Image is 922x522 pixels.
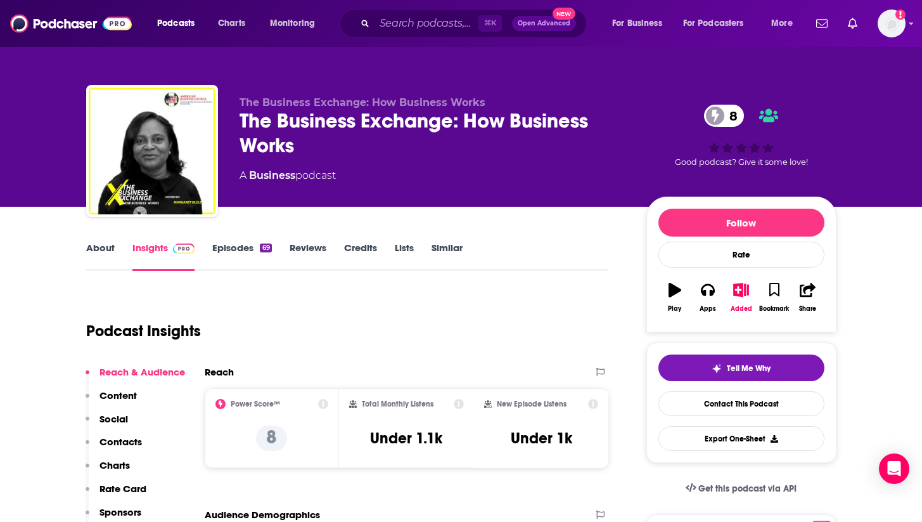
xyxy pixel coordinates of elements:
button: Share [791,275,824,320]
div: 8Good podcast? Give it some love! [646,96,836,175]
span: New [553,8,575,20]
h2: Power Score™ [231,400,280,408]
a: Reviews [290,242,326,271]
div: Bookmark [759,305,789,313]
button: open menu [675,13,762,34]
a: Show notifications dropdown [811,13,833,34]
img: The Business Exchange: How Business Works [89,88,215,214]
p: 8 [256,426,287,451]
a: 8 [704,105,744,127]
a: Credits [344,242,377,271]
div: Apps [700,305,716,313]
span: For Business [612,15,662,32]
a: Show notifications dropdown [843,13,862,34]
button: open menu [762,13,809,34]
button: Apps [691,275,724,320]
p: Contacts [99,436,142,448]
button: Rate Card [86,483,146,506]
span: Monitoring [270,15,315,32]
button: Reach & Audience [86,366,185,389]
p: Rate Card [99,483,146,495]
a: InsightsPodchaser Pro [132,242,195,271]
h3: Under 1.1k [370,429,442,448]
a: Lists [395,242,414,271]
span: Podcasts [157,15,195,32]
h2: Audience Demographics [205,509,320,521]
a: Business [249,169,295,181]
span: The Business Exchange: How Business Works [240,96,485,108]
button: Open AdvancedNew [512,16,576,31]
img: Podchaser Pro [173,244,195,254]
div: Share [799,305,816,313]
button: open menu [148,13,211,34]
div: Added [731,305,752,313]
p: Sponsors [99,506,141,518]
p: Charts [99,459,130,471]
span: Open Advanced [518,20,570,27]
button: Follow [658,209,824,237]
p: Content [99,389,137,401]
button: Contacts [86,436,142,459]
a: Get this podcast via API [675,473,807,504]
h3: Under 1k [511,429,572,448]
div: Play [668,305,681,313]
h2: Reach [205,366,234,378]
span: Good podcast? Give it some love! [675,157,808,167]
div: Open Intercom Messenger [879,453,909,484]
p: Reach & Audience [99,366,185,378]
a: Contact This Podcast [658,391,824,416]
button: Export One-Sheet [658,426,824,451]
svg: Add a profile image [895,10,906,20]
a: About [86,242,115,271]
h1: Podcast Insights [86,322,201,341]
h2: Total Monthly Listens [362,400,433,408]
a: Similar [432,242,463,271]
span: Get this podcast via API [698,483,797,494]
div: 69 [260,244,271,252]
input: Search podcasts, credits, & more... [375,13,478,34]
a: Charts [210,13,253,34]
button: Content [86,389,137,413]
div: Search podcasts, credits, & more... [352,9,599,38]
p: Social [99,413,128,425]
span: Tell Me Why [727,363,771,374]
button: open menu [603,13,678,34]
span: 8 [717,105,744,127]
button: Play [658,275,691,320]
img: tell me why sparkle [712,363,722,374]
span: Logged in as Mark.Hayward [878,10,906,37]
span: Charts [218,15,245,32]
button: Added [724,275,757,320]
button: Social [86,413,128,436]
button: open menu [261,13,331,34]
button: tell me why sparkleTell Me Why [658,355,824,381]
div: A podcast [240,168,336,183]
a: Episodes69 [212,242,271,271]
span: For Podcasters [683,15,744,32]
h2: New Episode Listens [497,400,567,408]
img: Podchaser - Follow, Share and Rate Podcasts [10,11,132,36]
button: Show profile menu [878,10,906,37]
img: User Profile [878,10,906,37]
span: ⌘ K [478,15,502,32]
button: Charts [86,459,130,483]
span: More [771,15,793,32]
button: Bookmark [758,275,791,320]
div: Rate [658,242,824,268]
